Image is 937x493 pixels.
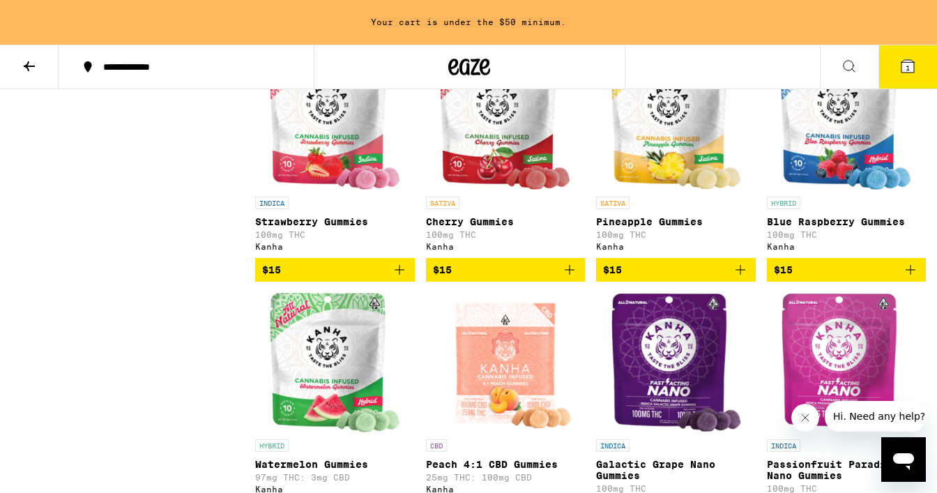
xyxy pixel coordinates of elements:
p: INDICA [767,439,800,452]
div: Kanha [596,242,756,251]
p: SATIVA [596,197,630,209]
p: 100mg THC [426,230,586,239]
p: HYBRID [255,439,289,452]
img: Kanha - Watermelon Gummies [270,293,400,432]
p: Galactic Grape Nano Gummies [596,459,756,481]
div: Kanha [426,242,586,251]
p: Strawberry Gummies [255,216,415,227]
p: 100mg THC [767,230,927,239]
p: HYBRID [767,197,800,209]
p: INDICA [255,197,289,209]
a: Open page for Pineapple Gummies from Kanha [596,50,756,258]
p: 97mg THC: 3mg CBD [255,473,415,482]
iframe: Close message [791,404,819,432]
span: $15 [262,264,281,275]
img: Kanha - Peach 4:1 CBD Gummies [437,293,574,432]
a: Open page for Cherry Gummies from Kanha [426,50,586,258]
p: 25mg THC: 100mg CBD [426,473,586,482]
img: Kanha - Galactic Grape Nano Gummies [611,293,741,432]
span: $15 [774,264,793,275]
p: Blue Raspberry Gummies [767,216,927,227]
p: Watermelon Gummies [255,459,415,470]
button: Add to bag [426,258,586,282]
div: Kanha [767,242,927,251]
button: 1 [878,45,937,89]
p: INDICA [596,439,630,452]
button: Add to bag [767,258,927,282]
span: $15 [433,264,452,275]
p: 100mg THC [255,230,415,239]
p: Peach 4:1 CBD Gummies [426,459,586,470]
button: Add to bag [255,258,415,282]
p: Passionfruit Paradise Nano Gummies [767,459,927,481]
p: CBD [426,439,447,452]
a: Open page for Strawberry Gummies from Kanha [255,50,415,258]
p: Pineapple Gummies [596,216,756,227]
p: 100mg THC [596,230,756,239]
p: SATIVA [426,197,459,209]
img: Kanha - Blue Raspberry Gummies [781,50,911,190]
p: 100mg THC [767,484,927,493]
img: Kanha - Pineapple Gummies [611,50,741,190]
img: Kanha - Cherry Gummies [440,50,570,190]
iframe: Message from company [825,401,926,432]
a: Open page for Blue Raspberry Gummies from Kanha [767,50,927,258]
p: Cherry Gummies [426,216,586,227]
div: Kanha [255,242,415,251]
span: $15 [603,264,622,275]
img: Kanha - Passionfruit Paradise Nano Gummies [781,293,911,432]
button: Add to bag [596,258,756,282]
p: 100mg THC [596,484,756,493]
img: Kanha - Strawberry Gummies [270,50,400,190]
span: 1 [906,63,910,72]
iframe: Button to launch messaging window [881,437,926,482]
